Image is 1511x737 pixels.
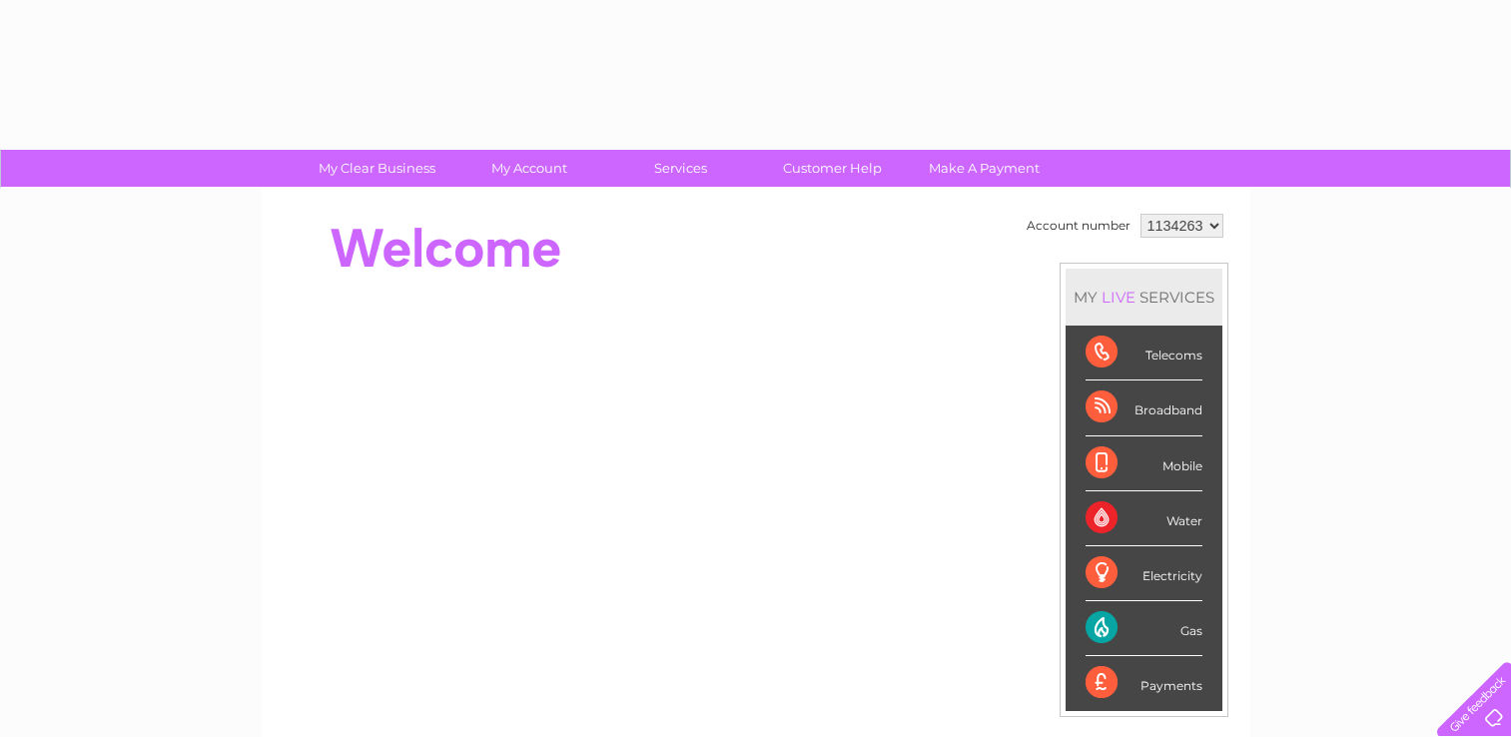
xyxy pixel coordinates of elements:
[1086,380,1202,435] div: Broadband
[1022,209,1135,243] td: Account number
[1098,288,1139,307] div: LIVE
[1086,656,1202,710] div: Payments
[295,150,459,187] a: My Clear Business
[598,150,763,187] a: Services
[446,150,611,187] a: My Account
[1086,491,1202,546] div: Water
[750,150,915,187] a: Customer Help
[1086,436,1202,491] div: Mobile
[902,150,1067,187] a: Make A Payment
[1086,546,1202,601] div: Electricity
[1086,601,1202,656] div: Gas
[1086,326,1202,380] div: Telecoms
[1066,269,1222,326] div: MY SERVICES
